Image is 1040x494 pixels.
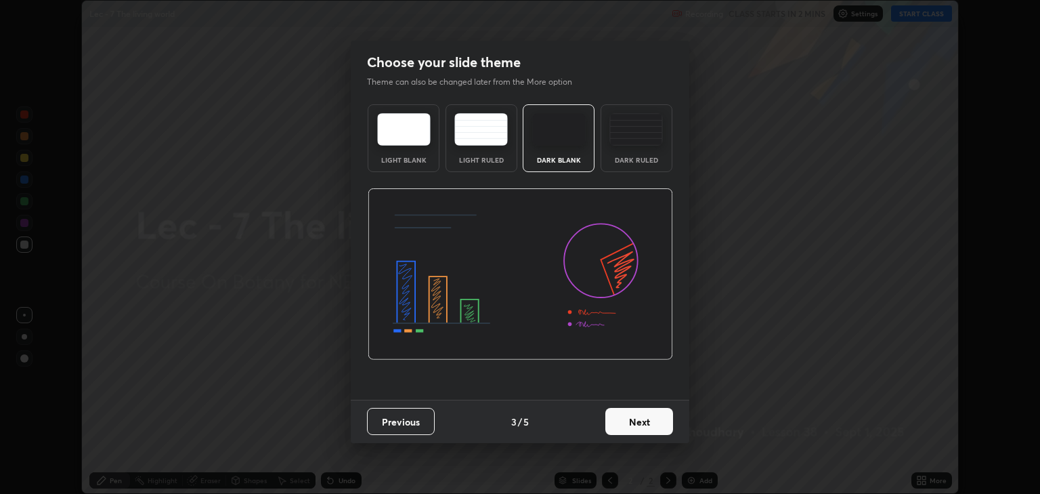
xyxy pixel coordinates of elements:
[454,157,508,163] div: Light Ruled
[377,113,431,146] img: lightTheme.e5ed3b09.svg
[523,415,529,429] h4: 5
[605,408,673,435] button: Next
[532,157,586,163] div: Dark Blank
[376,157,431,163] div: Light Blank
[367,76,586,88] p: Theme can also be changed later from the More option
[454,113,508,146] img: lightRuledTheme.5fabf969.svg
[367,54,521,71] h2: Choose your slide theme
[609,113,663,146] img: darkRuledTheme.de295e13.svg
[368,188,673,361] img: darkThemeBanner.d06ce4a2.svg
[609,157,664,163] div: Dark Ruled
[532,113,586,146] img: darkTheme.f0cc69e5.svg
[367,408,435,435] button: Previous
[511,415,517,429] h4: 3
[518,415,522,429] h4: /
